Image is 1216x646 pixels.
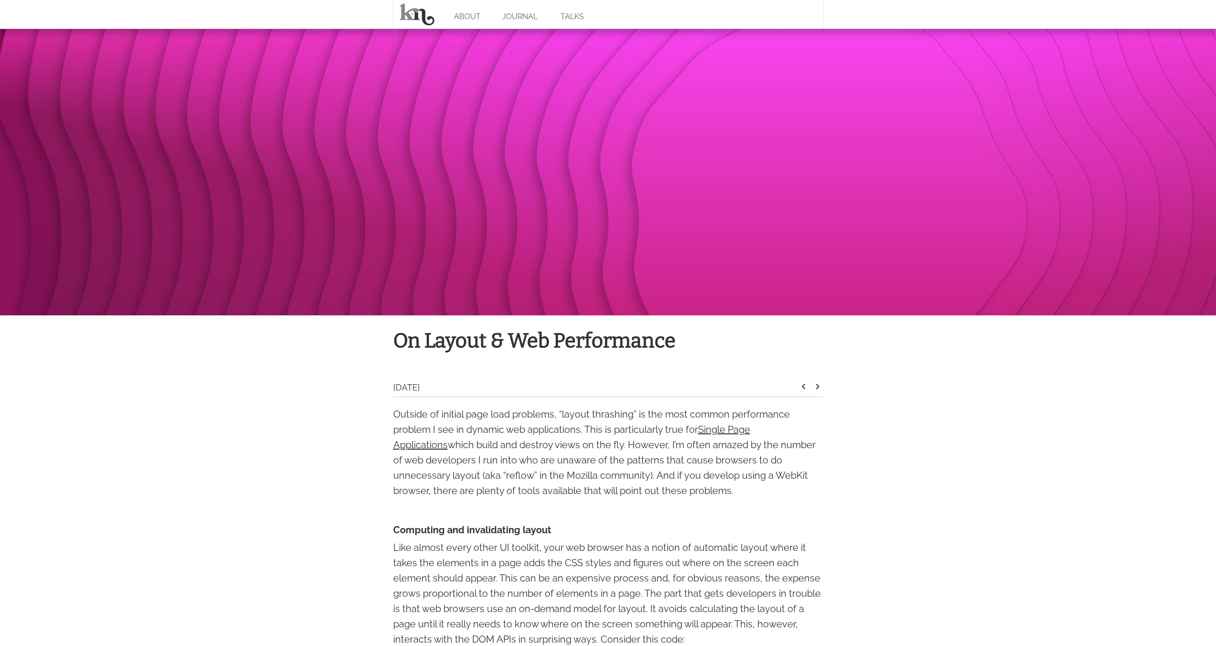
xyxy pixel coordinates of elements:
[812,384,823,394] a: keyboard_arrow_right
[393,424,750,451] a: Single Page Applications
[393,381,798,397] div: [DATE]
[393,325,823,357] h1: On Layout & Web Performance
[798,381,809,392] i: keyboard_arrow_left
[393,407,823,498] p: Outside of initial page load problems, “layout thrashing” is the most common performance problem ...
[812,381,823,392] i: keyboard_arrow_right
[798,384,809,394] a: keyboard_arrow_left
[393,522,823,538] h4: Computing and invalidating layout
